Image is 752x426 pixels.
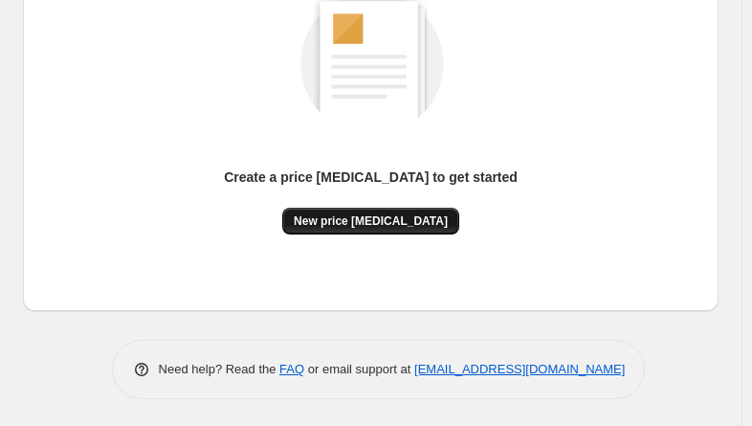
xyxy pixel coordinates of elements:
p: Create a price [MEDICAL_DATA] to get started [224,168,518,187]
button: New price [MEDICAL_DATA] [282,208,459,235]
span: New price [MEDICAL_DATA] [294,213,448,229]
span: or email support at [304,362,414,376]
a: FAQ [279,362,304,376]
span: Need help? Read the [159,362,280,376]
a: [EMAIL_ADDRESS][DOMAIN_NAME] [414,362,625,376]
